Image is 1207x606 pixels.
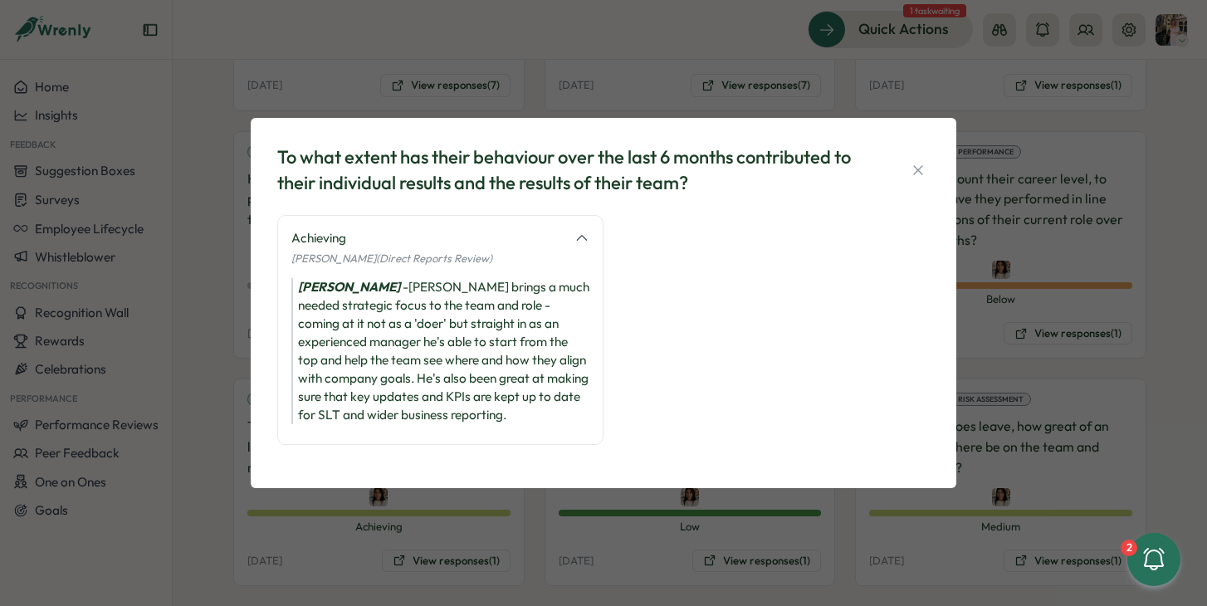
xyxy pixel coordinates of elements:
[277,144,867,196] div: To what extent has their behaviour over the last 6 months contributed to their individual results...
[1127,533,1180,586] button: 2
[1121,540,1137,556] div: 2
[291,252,492,265] span: [PERSON_NAME] (Direct Reports Review)
[291,278,589,424] div: - [PERSON_NAME] brings a much needed strategic focus to the team and role - coming at it not as a...
[298,279,400,295] i: [PERSON_NAME]
[291,229,564,247] div: Achieving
